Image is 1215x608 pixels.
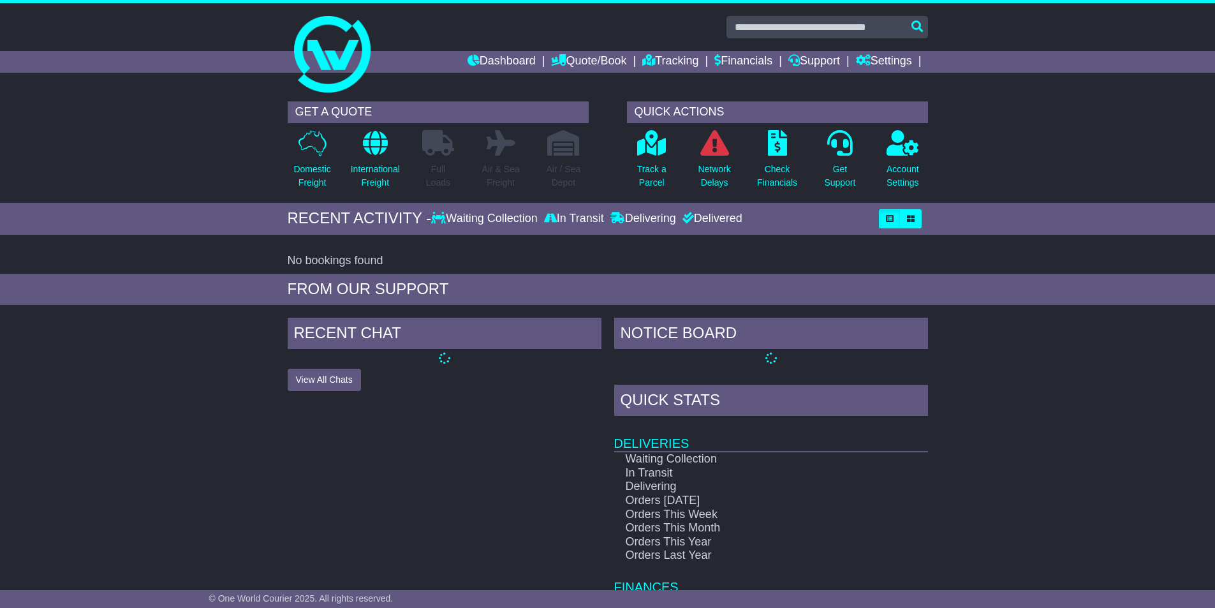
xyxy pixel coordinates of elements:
[288,369,361,391] button: View All Chats
[614,452,883,466] td: Waiting Collection
[824,163,855,189] p: Get Support
[468,51,536,73] a: Dashboard
[614,535,883,549] td: Orders This Year
[637,163,666,189] p: Track a Parcel
[614,521,883,535] td: Orders This Month
[209,593,394,604] span: © One World Courier 2025. All rights reserved.
[547,163,581,189] p: Air / Sea Depot
[293,163,330,189] p: Domestic Freight
[614,563,928,595] td: Finances
[607,212,679,226] div: Delivering
[757,163,797,189] p: Check Financials
[856,51,912,73] a: Settings
[351,163,400,189] p: International Freight
[614,466,883,480] td: In Transit
[627,101,928,123] div: QUICK ACTIONS
[431,212,540,226] div: Waiting Collection
[642,51,698,73] a: Tracking
[350,130,401,196] a: InternationalFreight
[714,51,772,73] a: Financials
[288,254,928,268] div: No bookings found
[614,318,928,352] div: NOTICE BOARD
[288,280,928,299] div: FROM OUR SUPPORT
[288,209,432,228] div: RECENT ACTIVITY -
[614,480,883,494] td: Delivering
[637,130,667,196] a: Track aParcel
[614,419,928,452] td: Deliveries
[788,51,840,73] a: Support
[541,212,607,226] div: In Transit
[288,101,589,123] div: GET A QUOTE
[823,130,856,196] a: GetSupport
[288,318,601,352] div: RECENT CHAT
[697,130,731,196] a: NetworkDelays
[293,130,331,196] a: DomesticFreight
[614,549,883,563] td: Orders Last Year
[887,163,919,189] p: Account Settings
[614,385,928,419] div: Quick Stats
[614,494,883,508] td: Orders [DATE]
[698,163,730,189] p: Network Delays
[756,130,798,196] a: CheckFinancials
[551,51,626,73] a: Quote/Book
[886,130,920,196] a: AccountSettings
[482,163,520,189] p: Air & Sea Freight
[679,212,742,226] div: Delivered
[614,508,883,522] td: Orders This Week
[422,163,454,189] p: Full Loads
